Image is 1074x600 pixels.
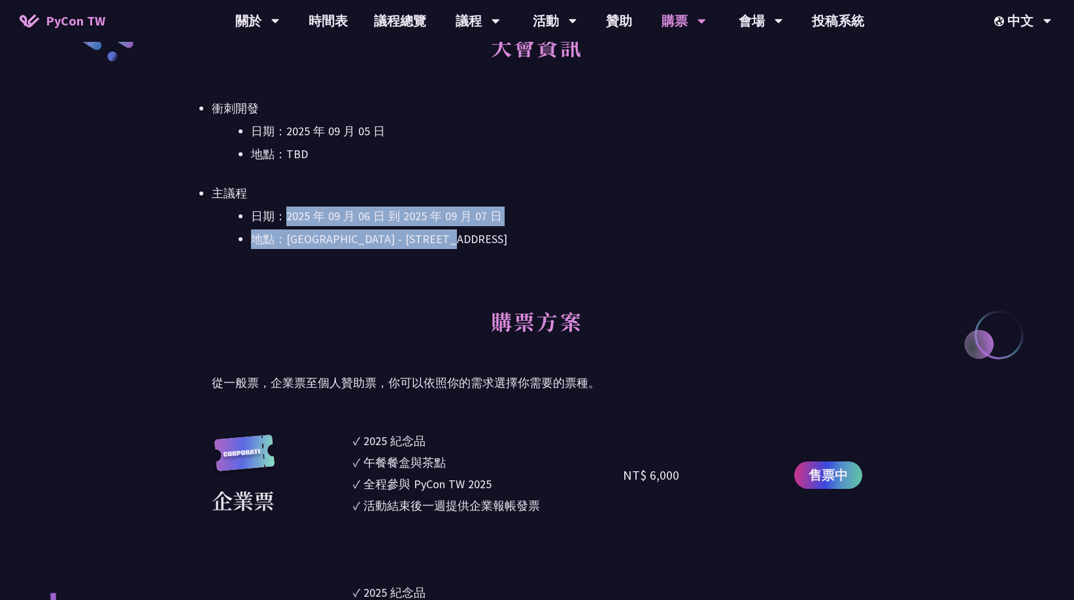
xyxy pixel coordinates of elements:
li: ✓ [353,497,623,514]
li: 日期：2025 年 09 月 06 日 到 2025 年 09 月 07 日 [251,207,862,226]
li: 地點：[GEOGRAPHIC_DATA] - ​[STREET_ADDRESS] [251,229,862,249]
li: ✓ [353,454,623,471]
div: 企業票 [212,484,275,516]
img: corporate.a587c14.svg [212,435,277,485]
span: PyCon TW [46,11,105,31]
div: 活動結束後一週提供企業報帳發票 [363,497,540,514]
li: 日期：2025 年 09 月 05 日 [251,122,862,141]
li: ✓ [353,432,623,450]
p: 從一般票，企業票至個人贊助票，你可以依照你的需求選擇你需要的票種。 [212,373,862,393]
div: 全程參與 PyCon TW 2025 [363,475,492,493]
img: Locale Icon [994,16,1007,26]
li: 主議程 [212,184,862,249]
img: Home icon of PyCon TW 2025 [20,14,39,27]
span: 售票中 [809,465,848,485]
h2: 購票方案 [212,295,862,367]
li: ✓ [353,475,623,493]
a: 售票中 [794,461,862,489]
li: 衝刺開發 [212,99,862,164]
h2: 大會資訊 [212,20,862,92]
li: 地點：TBD [251,144,862,164]
a: PyCon TW [7,5,118,37]
div: NT$ 6,000 [623,465,679,485]
div: 午餐餐盒與茶點 [363,454,446,471]
div: 2025 紀念品 [363,432,426,450]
